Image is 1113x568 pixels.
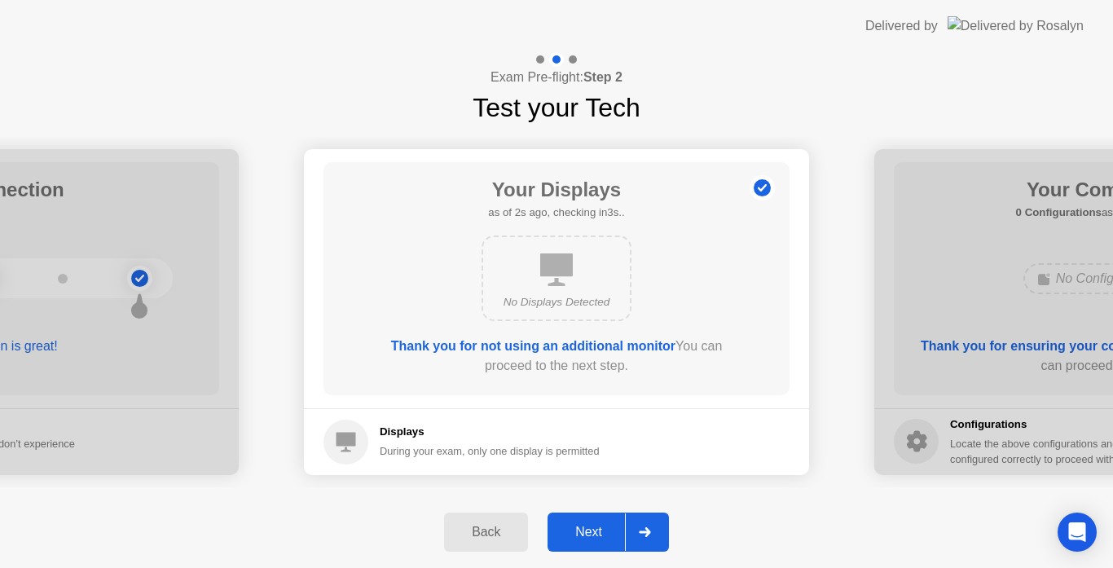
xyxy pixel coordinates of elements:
[488,175,624,205] h1: Your Displays
[548,513,669,552] button: Next
[444,513,528,552] button: Back
[488,205,624,221] h5: as of 2s ago, checking in3s..
[865,16,938,36] div: Delivered by
[552,525,625,539] div: Next
[380,424,600,440] h5: Displays
[473,88,640,127] h1: Test your Tech
[370,337,743,376] div: You can proceed to the next step.
[380,443,600,459] div: During your exam, only one display is permitted
[1058,513,1097,552] div: Open Intercom Messenger
[491,68,622,87] h4: Exam Pre-flight:
[583,70,622,84] b: Step 2
[449,525,523,539] div: Back
[496,294,617,310] div: No Displays Detected
[391,339,675,353] b: Thank you for not using an additional monitor
[948,16,1084,35] img: Delivered by Rosalyn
